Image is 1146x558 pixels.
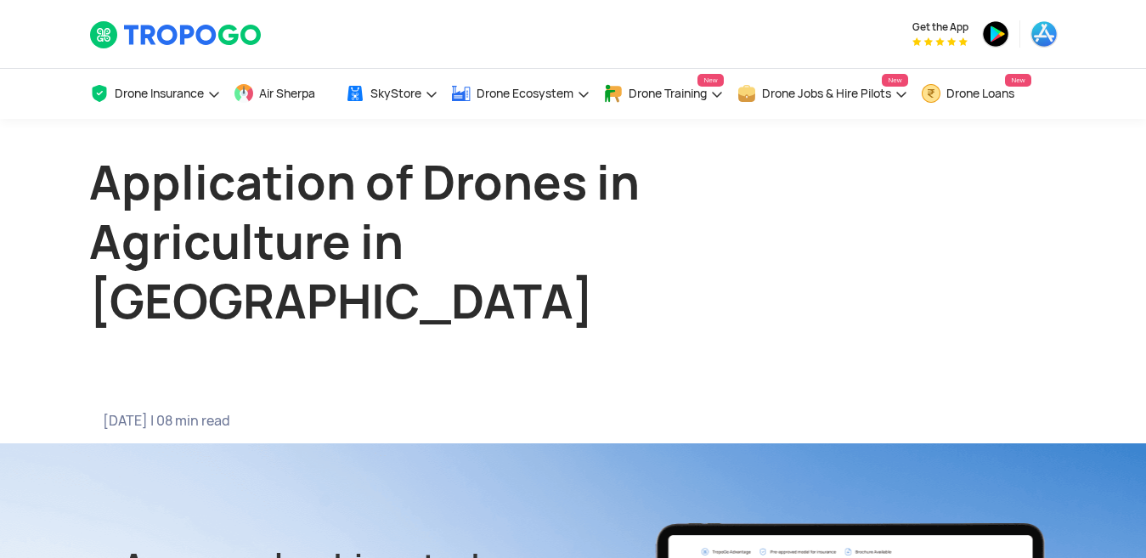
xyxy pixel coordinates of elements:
[103,413,547,430] span: [DATE] | 08 min read
[603,69,724,119] a: Drone TrainingNew
[1030,20,1058,48] img: ic_appstore.png
[477,87,573,100] span: Drone Ecosystem
[737,69,908,119] a: Drone Jobs & Hire PilotsNew
[697,74,723,87] span: New
[234,69,332,119] a: Air Sherpa
[259,87,315,100] span: Air Sherpa
[370,87,421,100] span: SkyStore
[982,20,1009,48] img: ic_playstore.png
[946,87,1014,100] span: Drone Loans
[1005,74,1030,87] span: New
[762,87,891,100] span: Drone Jobs & Hire Pilots
[89,20,263,49] img: TropoGo Logo
[115,87,204,100] span: Drone Insurance
[451,69,590,119] a: Drone Ecosystem
[89,69,221,119] a: Drone Insurance
[89,153,726,331] h1: Application of Drones in Agriculture in [GEOGRAPHIC_DATA]
[921,69,1031,119] a: Drone LoansNew
[912,37,968,46] img: App Raking
[629,87,707,100] span: Drone Training
[882,74,907,87] span: New
[912,20,968,34] span: Get the App
[345,69,438,119] a: SkyStore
